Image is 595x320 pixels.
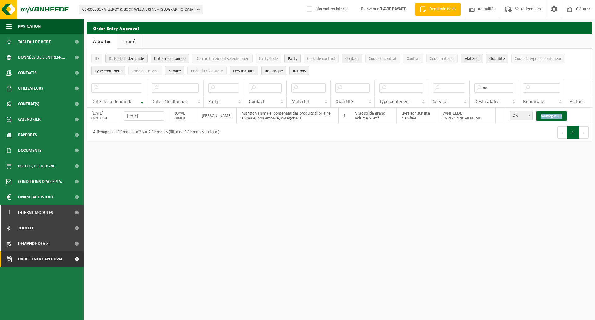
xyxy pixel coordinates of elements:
span: Destinataire [233,69,255,74]
span: Party Code [259,56,278,61]
span: Date de la demande [91,99,132,104]
span: Utilisateurs [18,81,43,96]
button: Party CodeParty Code: Activate to sort [256,54,281,63]
button: ContratContrat: Activate to sort [403,54,423,63]
button: ContactContact: Activate to sort [342,54,362,63]
span: Financial History [18,189,54,205]
button: Code matérielCode matériel: Activate to sort [426,54,458,63]
button: DestinataireDestinataire : Activate to sort [230,66,258,75]
span: Documents [18,143,42,158]
span: Code de service [132,69,159,74]
a: Sauvegarder [536,111,567,121]
a: À traiter [87,34,117,49]
span: Code du récepteur [191,69,223,74]
button: Date initialement sélectionnéeDate initialement sélectionnée: Activate to sort [192,54,253,63]
button: Date de la demandeDate de la demande: Activate to remove sorting [105,54,148,63]
span: Demande devis [18,236,49,251]
span: Contacts [18,65,37,81]
button: 1 [567,126,579,139]
span: Remarque [523,99,544,104]
span: Remarque [265,69,283,74]
button: Previous [557,126,567,139]
span: Order entry approval [18,251,63,267]
a: Demande devis [415,3,461,16]
span: Demande devis [428,6,457,12]
button: 01-000001 - VILLEROY & BOCH WELLNESS NV - [GEOGRAPHIC_DATA] [79,5,203,14]
button: Type conteneurType conteneur: Activate to sort [91,66,125,75]
span: OK [510,111,532,120]
span: Rapports [18,127,37,143]
span: Contact [345,56,359,61]
span: Matériel [291,99,309,104]
td: ROYAL CANIN [169,108,197,124]
button: Code de type de conteneurCode de type de conteneur: Activate to sort [511,54,565,63]
span: Party [288,56,297,61]
span: Tableau de bord [18,34,51,50]
div: Affichage de l'élément 1 à 2 sur 2 éléments (filtré de 3 éléments au total) [90,127,219,138]
span: Code matériel [430,56,454,61]
button: ServiceService: Activate to sort [165,66,184,75]
button: QuantitéQuantité: Activate to sort [486,54,508,63]
span: Contrat [407,56,420,61]
h2: Order Entry Approval [87,22,592,34]
span: Type conteneur [95,69,122,74]
span: Calendrier [18,112,41,127]
td: Livraison sur site planifiée [397,108,438,124]
span: Code de contact [307,56,335,61]
button: Code de contactCode de contact: Activate to sort [304,54,339,63]
span: Date initialement sélectionnée [196,56,249,61]
span: Party [208,99,219,104]
span: Service [169,69,181,74]
td: [DATE] 08:07:58 [87,108,119,124]
span: Conditions d'accepta... [18,174,65,189]
button: Next [579,126,589,139]
span: Code de type de conteneur [515,56,562,61]
button: RemarqueRemarque: Activate to sort [261,66,286,75]
button: Code de serviceCode de service: Activate to sort [128,66,162,75]
span: Matériel [464,56,479,61]
span: Date sélectionnée [152,99,188,104]
td: nutrition animale, contenant des produits dl'origine animale, non emballé, catégorie 3 [237,108,339,124]
span: Actions [293,69,306,74]
button: Date sélectionnéeDate sélectionnée: Activate to sort [151,54,189,63]
span: Date sélectionnée [154,56,186,61]
span: Type conteneur [379,99,410,104]
button: Code du récepteurCode du récepteur: Activate to sort [187,66,227,75]
span: I [6,205,12,220]
td: Vrac solide grand volume > 6m³ [350,108,397,124]
span: Service [433,99,447,104]
td: [PERSON_NAME] [197,108,237,124]
span: Actions [570,99,584,104]
td: VANHEEDE ENVIRONNEMENT SAS [438,108,496,124]
span: OK [510,111,533,120]
button: MatérielMatériel: Activate to sort [461,54,483,63]
td: 1 [339,108,350,124]
span: Navigation [18,19,41,34]
span: Toolkit [18,220,33,236]
span: Données de l'entrepr... [18,50,65,65]
button: Code de contratCode de contrat: Activate to sort [365,54,400,63]
span: Code de contrat [369,56,397,61]
span: Destinataire [474,99,499,104]
button: PartyParty: Activate to sort [284,54,301,63]
span: Date de la demande [109,56,144,61]
label: Information interne [306,5,349,14]
a: Traité [117,34,142,49]
strong: FLAVIE BAYART [379,7,406,11]
span: ID [95,56,99,61]
button: Actions [289,66,309,75]
span: Interne modules [18,205,53,220]
button: IDID: Activate to sort [91,54,102,63]
span: 01-000001 - VILLEROY & BOCH WELLNESS NV - [GEOGRAPHIC_DATA] [82,5,195,14]
span: Boutique en ligne [18,158,55,174]
span: Quantité [335,99,353,104]
span: Quantité [489,56,505,61]
span: Contact [249,99,264,104]
span: Contrat(s) [18,96,39,112]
